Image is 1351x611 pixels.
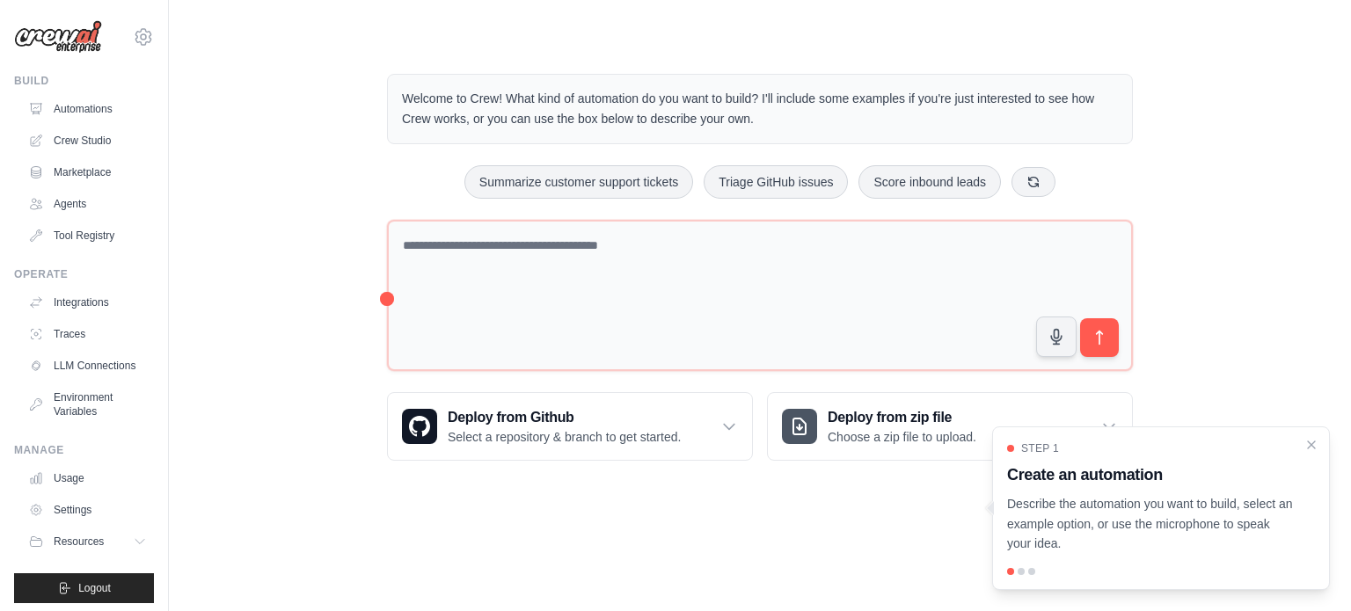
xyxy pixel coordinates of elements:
a: Integrations [21,288,154,316]
button: Triage GitHub issues [704,165,848,199]
button: Summarize customer support tickets [464,165,693,199]
div: Operate [14,267,154,281]
a: Settings [21,496,154,524]
div: Manage [14,443,154,457]
p: Welcome to Crew! What kind of automation do you want to build? I'll include some examples if you'... [402,89,1118,129]
a: Marketplace [21,158,154,186]
a: Automations [21,95,154,123]
div: Build [14,74,154,88]
a: Environment Variables [21,383,154,426]
p: Describe the automation you want to build, select an example option, or use the microphone to spe... [1007,494,1294,554]
a: LLM Connections [21,352,154,380]
a: Usage [21,464,154,492]
button: Logout [14,573,154,603]
p: Choose a zip file to upload. [828,428,976,446]
h3: Deploy from zip file [828,407,976,428]
h3: Create an automation [1007,462,1294,487]
button: Score inbound leads [858,165,1001,199]
span: Step 1 [1021,441,1059,455]
a: Crew Studio [21,127,154,155]
span: Logout [78,581,111,595]
button: Resources [21,527,154,556]
img: Logo [14,20,102,54]
button: Close walkthrough [1304,438,1318,452]
h3: Deploy from Github [448,407,681,428]
a: Agents [21,190,154,218]
a: Tool Registry [21,222,154,250]
a: Traces [21,320,154,348]
span: Resources [54,535,104,549]
p: Select a repository & branch to get started. [448,428,681,446]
